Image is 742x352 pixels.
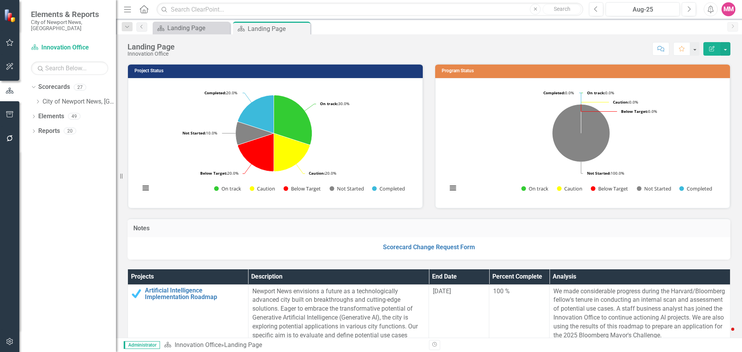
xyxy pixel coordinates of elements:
path: Below Target, 2. [238,133,274,172]
text: 100.0% [587,170,624,176]
span: Administrator [124,341,160,349]
tspan: On track: [320,101,338,106]
div: 27 [74,84,86,90]
tspan: Below Target: [621,109,648,114]
path: Not Started, 5. [552,104,610,162]
img: Completed [132,289,141,298]
a: Artificial Intelligence Implementation Roadmap [145,287,244,301]
text: 20.0% [200,170,238,176]
div: 100 % [493,287,545,296]
button: Show Not Started [637,185,671,192]
div: Landing Page [248,24,308,34]
button: Show Below Target [284,185,321,192]
a: Innovation Office [31,43,108,52]
tspan: Not Started: [182,130,206,136]
a: Elements [38,112,64,121]
button: Show Caution [250,185,275,192]
button: Search [543,4,581,15]
button: Show Caution [557,185,582,192]
p: We made considerable progress during the Harvard/Bloomberg fellow's tenure in conducting an inter... [553,287,726,340]
h3: Program Status [442,68,726,73]
text: 10.0% [182,130,217,136]
tspan: Caution: [309,170,325,176]
span: Elements & Reports [31,10,108,19]
tspan: Completed: [543,90,565,95]
text: 0.0% [621,109,657,114]
div: Aug-25 [608,5,677,14]
iframe: Intercom live chat [716,326,734,344]
text: 0.0% [613,99,638,105]
path: Caution, 2. [274,133,310,172]
img: ClearPoint Strategy [4,9,17,22]
a: Scorecards [38,83,70,92]
div: Landing Page [224,341,262,349]
div: Innovation Office [128,51,175,57]
button: Show Completed [679,185,712,192]
div: Chart. Highcharts interactive chart. [136,84,415,200]
tspan: Completed: [204,90,226,95]
button: Show Below Target [591,185,628,192]
path: Not Started, 1. [236,122,274,145]
a: Scorecard Change Request Form [383,243,475,251]
button: Show Completed [372,185,405,192]
div: Landing Page [128,43,175,51]
span: [DATE] [433,287,451,295]
tspan: On track: [587,90,605,95]
text: Not Started [644,185,671,192]
a: City of Newport News, [GEOGRAPHIC_DATA] [43,97,116,106]
tspan: Below Target: [200,170,227,176]
span: Search [554,6,570,12]
text: 0.0% [587,90,614,95]
svg: Interactive chart [443,84,719,200]
svg: Interactive chart [136,84,412,200]
div: 20 [64,128,76,134]
div: Chart. Highcharts interactive chart. [443,84,722,200]
button: MM [722,2,735,16]
h3: Project Status [134,68,419,73]
path: Completed, 2. [238,95,274,133]
a: Reports [38,127,60,136]
path: On track, 3. [274,95,312,145]
a: Landing Page [155,23,228,33]
a: Innovation Office [175,341,221,349]
tspan: Not Started: [587,170,611,176]
button: View chart menu, Chart [140,183,151,194]
input: Search ClearPoint... [157,3,583,16]
text: Not Started [337,185,364,192]
div: » [164,341,423,350]
button: View chart menu, Chart [448,183,458,194]
div: 49 [68,113,80,120]
input: Search Below... [31,61,108,75]
button: Show On track [214,185,241,192]
text: 0.0% [543,90,574,95]
tspan: Caution: [613,99,629,105]
text: 30.0% [320,101,349,106]
button: Show Not Started [330,185,364,192]
small: City of Newport News, [GEOGRAPHIC_DATA] [31,19,108,32]
div: Landing Page [167,23,228,33]
text: 20.0% [204,90,237,95]
button: Aug-25 [606,2,680,16]
button: Show On track [521,185,548,192]
text: 20.0% [309,170,336,176]
h3: Notes [133,225,725,232]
